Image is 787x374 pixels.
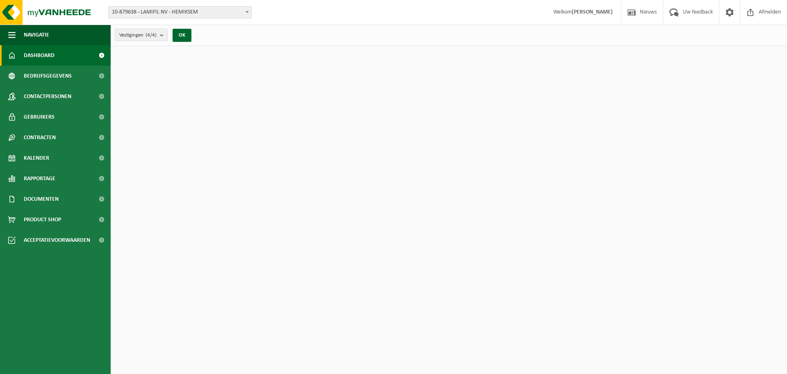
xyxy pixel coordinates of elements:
[115,29,168,41] button: Vestigingen(4/4)
[24,45,55,66] span: Dashboard
[24,168,55,189] span: Rapportage
[146,32,157,38] count: (4/4)
[173,29,191,42] button: OK
[24,107,55,127] span: Gebruikers
[119,29,157,41] span: Vestigingen
[24,25,49,45] span: Navigatie
[24,127,56,148] span: Contracten
[109,7,251,18] span: 10-879638 - LAMIFIL NV - HEMIKSEM
[108,6,252,18] span: 10-879638 - LAMIFIL NV - HEMIKSEM
[24,86,71,107] span: Contactpersonen
[24,66,72,86] span: Bedrijfsgegevens
[24,189,59,209] span: Documenten
[24,209,61,230] span: Product Shop
[572,9,613,15] strong: [PERSON_NAME]
[24,230,90,250] span: Acceptatievoorwaarden
[24,148,49,168] span: Kalender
